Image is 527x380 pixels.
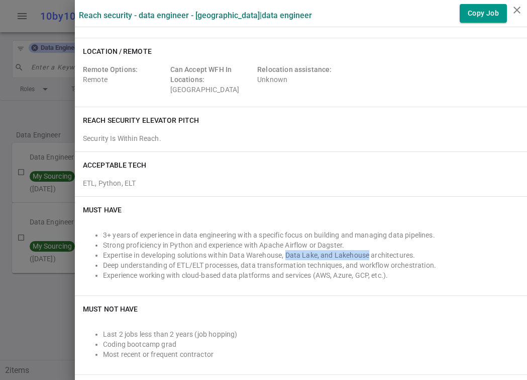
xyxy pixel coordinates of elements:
[103,349,519,359] li: Most recent or frequent contractor
[103,329,519,339] li: Last 2 jobs less than 2 years (job hopping)
[83,115,199,125] h6: Reach Security elevator pitch
[83,133,519,143] div: Security Is Within Reach.
[83,65,138,73] span: Remote Options:
[83,304,138,314] h6: Must NOT Have
[170,65,232,84] span: Can Accept WFH In Locations:
[103,230,519,240] li: 3+ years of experience in data engineering with a specific focus on building and managing data pi...
[83,174,519,188] div: ETL, Python, ELT
[83,205,122,215] h6: Must Have
[170,64,254,95] div: [GEOGRAPHIC_DATA]
[103,260,519,270] li: Deep understanding of ETL/ELT processes, data transformation techniques, and workflow orchestration.
[103,339,519,349] li: Coding bootcamp grad
[257,65,332,73] span: Relocation assistance:
[103,250,519,260] li: Expertise in developing solutions within Data Warehouse, Data Lake, and Lakehouse architectures.
[257,64,341,95] div: Unknown
[460,4,507,23] button: Copy Job
[103,240,519,250] li: Strong proficiency in Python and experience with Apache Airflow or Dagster.
[83,64,166,95] div: Remote
[79,11,312,20] label: Reach Security - Data Engineer - [GEOGRAPHIC_DATA] | Data Engineer
[83,46,152,56] h6: Location / Remote
[103,270,519,280] li: Experience working with cloud-based data platforms and services (AWS, Azure, GCP, etc.).
[83,160,147,170] h6: ACCEPTABLE TECH
[511,4,523,16] i: close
